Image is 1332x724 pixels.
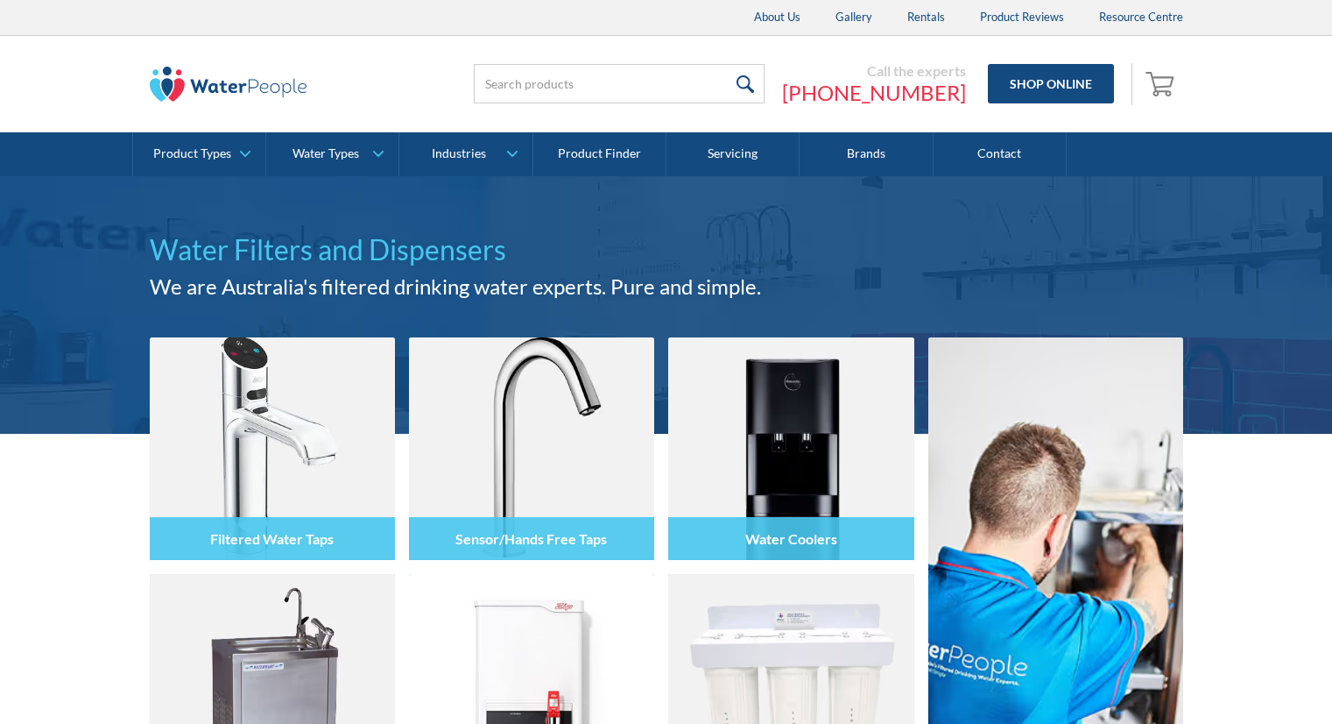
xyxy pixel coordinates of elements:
[800,132,933,176] a: Brands
[782,80,966,106] a: [PHONE_NUMBER]
[210,530,334,547] h4: Filtered Water Taps
[432,146,486,161] div: Industries
[934,132,1067,176] a: Contact
[1145,69,1179,97] img: shopping cart
[292,146,359,161] div: Water Types
[474,64,765,103] input: Search products
[1141,63,1183,105] a: Open empty cart
[666,132,800,176] a: Servicing
[150,337,395,560] img: Filtered Water Taps
[150,67,307,102] img: The Water People
[533,132,666,176] a: Product Finder
[409,337,654,560] img: Sensor/Hands Free Taps
[782,62,966,80] div: Call the experts
[153,146,231,161] div: Product Types
[399,132,532,176] a: Industries
[266,132,398,176] a: Water Types
[133,132,265,176] a: Product Types
[668,337,913,560] img: Water Coolers
[745,530,837,547] h4: Water Coolers
[988,64,1114,103] a: Shop Online
[455,530,607,547] h4: Sensor/Hands Free Taps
